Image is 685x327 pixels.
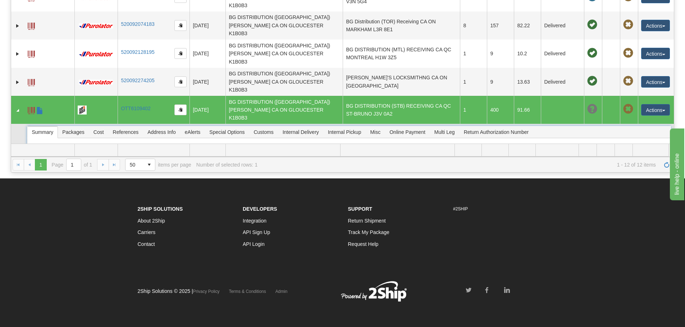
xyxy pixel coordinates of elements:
td: 9 [487,68,514,96]
a: 520092274205 [121,78,154,83]
div: live help - online [5,4,67,13]
td: 1 [460,96,487,124]
button: Copy to clipboard [174,104,187,115]
span: 2Ship Solutions © 2025 | [138,288,220,294]
img: 11 - Purolator [78,51,114,57]
span: Unknown [587,104,597,114]
span: Summary [27,126,58,138]
td: 1 [460,39,487,67]
a: Refresh [661,159,672,170]
button: Copy to clipboard [174,20,187,31]
span: Pickup Not Assigned [623,76,633,86]
span: On time [587,20,597,30]
a: Label [28,19,35,31]
td: 157 [487,11,514,39]
img: 733 - Day & Ross [78,106,87,115]
strong: Support [348,206,373,212]
a: Request Help [348,241,379,247]
img: 11 - Purolator [78,23,114,29]
a: BOL / CMR [36,104,44,115]
a: OTT6109402 [121,106,151,111]
button: Copy to clipboard [174,76,187,87]
span: eAlerts [181,126,205,138]
a: Label [28,76,35,87]
a: Terms & Conditions [229,289,266,294]
a: Expand [14,50,21,57]
td: [DATE] [189,39,225,67]
img: 11 - Purolator [78,80,114,85]
button: Actions [641,76,670,88]
td: [DATE] [189,68,225,96]
span: Multi Leg [430,126,459,138]
a: API Sign Up [243,229,270,235]
a: Contact [138,241,155,247]
div: Number of selected rows: 1 [196,162,257,168]
span: On time [587,48,597,58]
a: Integration [243,218,266,224]
td: BG DISTRIBUTION ([GEOGRAPHIC_DATA]) [PERSON_NAME] CA ON GLOUCESTER K1B0B3 [225,68,343,96]
span: On time [587,76,597,86]
span: 1 - 12 of 12 items [262,162,656,168]
a: Carriers [138,229,156,235]
span: Misc [366,126,385,138]
td: BG DISTRIBUTION (MTL) RECEIVING CA QC MONTREAL H1W 3Z5 [343,39,460,67]
span: Page 1 [35,159,46,170]
td: 9 [487,39,514,67]
a: Admin [275,289,288,294]
td: 91.66 [514,96,541,124]
a: Expand [14,22,21,29]
strong: 2Ship Solutions [138,206,183,212]
span: Customs [249,126,278,138]
td: BG DISTRIBUTION ([GEOGRAPHIC_DATA]) [PERSON_NAME] CA ON GLOUCESTER K1B0B3 [225,96,343,124]
button: Copy to clipboard [174,48,187,59]
td: 82.22 [514,11,541,39]
td: Delivered [541,11,584,39]
iframe: chat widget [668,127,684,200]
a: Label [28,104,35,115]
a: Track My Package [348,229,389,235]
span: Pickup Not Assigned [623,48,633,58]
td: [DATE] [189,11,225,39]
span: Pickup Not Assigned [623,20,633,30]
a: Privacy Policy [193,289,220,294]
td: Delivered [541,39,584,67]
button: Actions [641,48,670,59]
span: select [143,159,155,170]
span: Packages [58,126,88,138]
a: 520092074183 [121,21,154,27]
td: 1 [460,68,487,96]
a: Label [28,47,35,59]
a: API Login [243,241,265,247]
span: Pickup Not Assigned [623,104,633,114]
span: Special Options [205,126,249,138]
span: Page of 1 [52,159,92,171]
span: Address Info [143,126,180,138]
span: Internal Delivery [278,126,323,138]
td: BG DISTRIBUTION ([GEOGRAPHIC_DATA]) [PERSON_NAME] CA ON GLOUCESTER K1B0B3 [225,39,343,67]
span: Online Payment [385,126,430,138]
a: Expand [14,79,21,86]
td: BG Distribution (TOR) Receiving CA ON MARKHAM L3R 8E1 [343,11,460,39]
span: 50 [130,161,139,168]
td: Delivered [541,68,584,96]
a: Collapse [14,107,21,114]
td: [PERSON_NAME]'S LOCKSMITHNG CA ON [GEOGRAPHIC_DATA] [343,68,460,96]
span: Page sizes drop down [125,159,155,171]
button: Actions [641,104,670,116]
span: References [109,126,143,138]
td: 400 [487,96,514,124]
a: 520092128195 [121,49,154,55]
a: Return Shipment [348,218,386,224]
a: About 2Ship [138,218,165,224]
span: items per page [125,159,191,171]
span: Internal Pickup [324,126,366,138]
td: 10.2 [514,39,541,67]
h6: #2SHIP [453,207,548,211]
span: Return Authorization Number [460,126,533,138]
td: 13.63 [514,68,541,96]
td: BG DISTRIBUTION (STB) RECEIVING CA QC ST-BRUNO J3V 0A2 [343,96,460,124]
button: Actions [641,20,670,31]
td: BG DISTRIBUTION ([GEOGRAPHIC_DATA]) [PERSON_NAME] CA ON GLOUCESTER K1B0B3 [225,11,343,39]
td: [DATE] [189,96,225,124]
input: Page 1 [67,159,81,170]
